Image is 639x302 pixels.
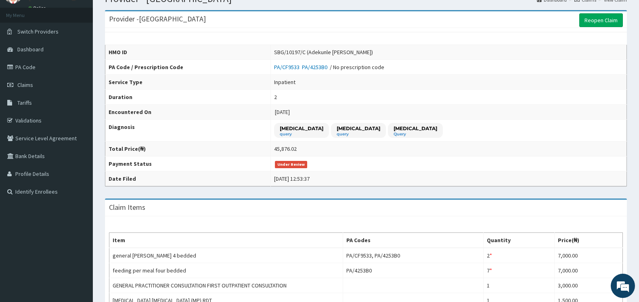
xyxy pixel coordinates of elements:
div: Minimize live chat window [132,4,152,23]
td: 7,000.00 [554,263,622,278]
td: 3,000.00 [554,278,622,293]
p: [MEDICAL_DATA] [280,125,323,132]
textarea: Type your message and hit 'Enter' [4,209,154,238]
td: 1 [483,278,554,293]
th: PA Codes [343,233,484,248]
th: Encountered On [105,105,271,120]
img: d_794563401_company_1708531726252_794563401 [15,40,33,61]
p: [MEDICAL_DATA] [394,125,437,132]
span: Claims [17,81,33,89]
span: We're online! [47,96,111,178]
th: HMO ID [105,45,271,60]
th: Price(₦) [554,233,622,248]
th: Date Filed [105,171,271,186]
span: Switch Providers [17,28,59,35]
span: Under Review [275,161,308,168]
td: 2 [483,248,554,263]
th: Item [109,233,343,248]
th: Quantity [483,233,554,248]
td: GENERAL PRACTITIONER CONSULTATION FIRST OUTPATIENT CONSULTATION [109,278,343,293]
a: PA/CF9533 [274,63,302,71]
td: PA/CF9533, PA/4253B0 [343,248,484,263]
div: 2 [274,93,277,101]
small: query [337,132,380,136]
th: Service Type [105,75,271,90]
h3: Claim Items [109,204,145,211]
div: SBG/10197/C (Adekunle [PERSON_NAME]) [274,48,373,56]
span: Dashboard [17,46,44,53]
small: Query [394,132,437,136]
th: Diagnosis [105,120,271,141]
td: 7,000.00 [554,248,622,263]
a: PA/4253B0 [302,63,330,71]
div: Chat with us now [42,45,136,56]
span: Tariffs [17,99,32,106]
span: [DATE] [275,108,290,116]
div: 45,876.02 [274,145,297,153]
a: Online [28,5,48,11]
div: [DATE] 12:53:37 [274,175,310,183]
th: PA Code / Prescription Code [105,60,271,75]
a: Reopen Claim [579,13,623,27]
div: Inpatient [274,78,295,86]
th: Payment Status [105,156,271,171]
p: [MEDICAL_DATA] [337,125,380,132]
th: Duration [105,90,271,105]
th: Total Price(₦) [105,141,271,156]
td: general [PERSON_NAME] 4 bedded [109,248,343,263]
td: feeding per meal four bedded [109,263,343,278]
td: PA/4253B0 [343,263,484,278]
small: query [280,132,323,136]
div: / No prescription code [274,63,384,71]
h3: Provider - [GEOGRAPHIC_DATA] [109,15,206,23]
td: 7 [483,263,554,278]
